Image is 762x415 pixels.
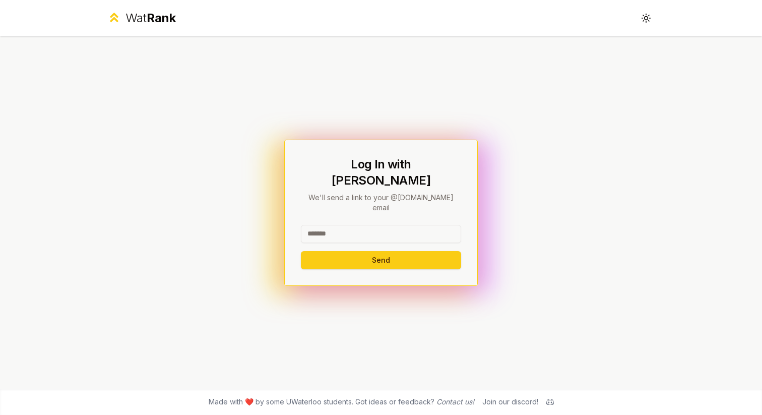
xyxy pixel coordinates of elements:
span: Rank [147,11,176,25]
h1: Log In with [PERSON_NAME] [301,156,461,189]
div: Wat [125,10,176,26]
a: Contact us! [436,397,474,406]
a: WatRank [107,10,176,26]
span: Made with ❤️ by some UWaterloo students. Got ideas or feedback? [209,397,474,407]
div: Join our discord! [482,397,538,407]
p: We'll send a link to your @[DOMAIN_NAME] email [301,193,461,213]
button: Send [301,251,461,269]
